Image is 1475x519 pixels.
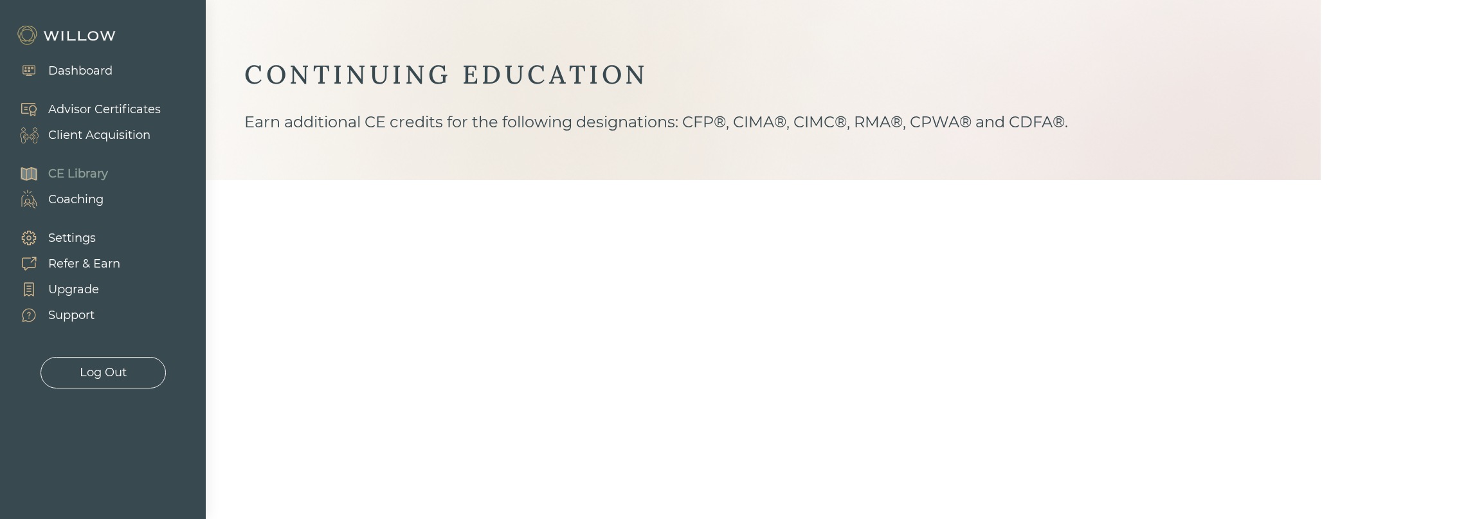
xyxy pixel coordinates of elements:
div: CE Library [48,165,108,183]
a: Refer & Earn [6,251,120,277]
div: Coaching [48,191,104,208]
a: CE Library [6,161,108,187]
img: Willow [16,25,119,46]
div: Upgrade [48,281,99,298]
div: Dashboard [48,62,113,80]
div: Support [48,307,95,324]
div: Refer & Earn [48,255,120,273]
div: Log Out [80,364,127,381]
div: Earn additional CE credits for the following designations: CFP®, CIMA®, CIMC®, RMA®, CPWA® and CD... [244,111,1282,180]
a: Coaching [6,187,108,212]
div: Advisor Certificates [48,101,161,118]
a: Client Acquisition [6,122,161,148]
div: Client Acquisition [48,127,150,144]
a: Dashboard [6,58,113,84]
div: Settings [48,230,96,247]
a: Settings [6,225,120,251]
a: Advisor Certificates [6,96,161,122]
div: CONTINUING EDUCATION [244,58,1282,91]
a: Upgrade [6,277,120,302]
